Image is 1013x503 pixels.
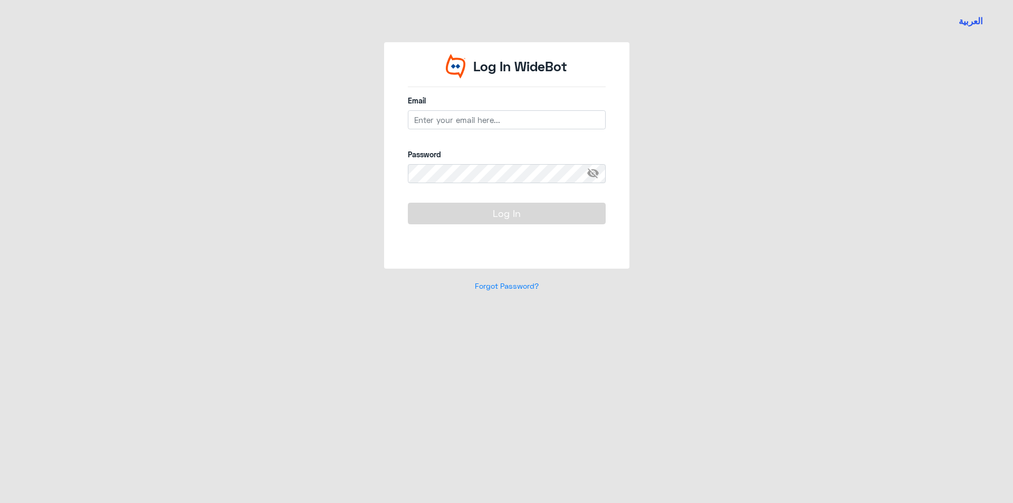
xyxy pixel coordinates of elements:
[952,8,989,34] a: Switch language
[587,164,606,183] span: visibility_off
[959,15,983,28] button: العربية
[408,149,606,160] label: Password
[475,281,539,290] a: Forgot Password?
[408,95,606,106] label: Email
[408,203,606,224] button: Log In
[408,110,606,129] input: Enter your email here...
[446,54,466,79] img: Widebot Logo
[473,56,567,77] p: Log In WideBot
